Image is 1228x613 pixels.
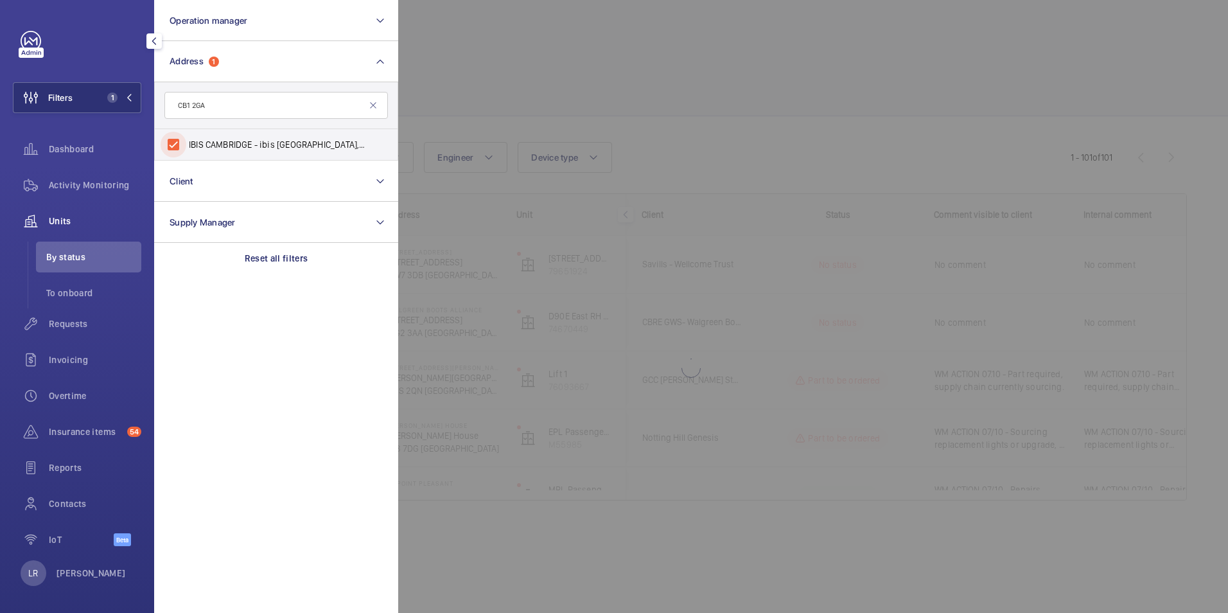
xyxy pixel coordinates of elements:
[46,251,141,263] span: By status
[49,461,141,474] span: Reports
[49,179,141,191] span: Activity Monitoring
[48,91,73,104] span: Filters
[49,215,141,227] span: Units
[46,287,141,299] span: To onboard
[49,389,141,402] span: Overtime
[49,353,141,366] span: Invoicing
[28,567,38,580] p: LR
[107,93,118,103] span: 1
[57,567,126,580] p: [PERSON_NAME]
[127,427,141,437] span: 54
[49,497,141,510] span: Contacts
[114,533,131,546] span: Beta
[49,143,141,155] span: Dashboard
[49,425,122,438] span: Insurance items
[49,533,114,546] span: IoT
[49,317,141,330] span: Requests
[13,82,141,113] button: Filters1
